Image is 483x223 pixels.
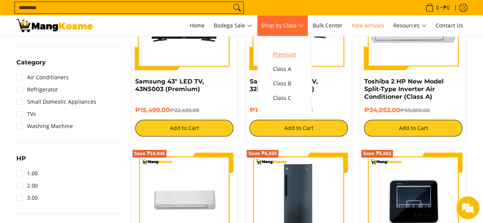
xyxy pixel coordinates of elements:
[400,107,430,113] del: ₱59,600.00
[40,43,128,53] div: Chat with us now
[249,106,348,114] h6: ₱10,999.00
[135,106,234,114] h6: ₱15,499.00
[363,151,391,156] span: Save ₱8,801
[170,107,199,113] del: ₱22,499.00
[16,156,26,162] span: HP
[364,106,462,114] h6: ₱34,052.00
[214,21,252,30] span: Bodega Sale
[442,5,451,10] span: ₱0
[423,3,452,12] span: •
[269,76,300,91] a: Class B
[16,19,93,32] img: New Arrivals: Fresh Release from The Premium Brands l Mang Kosme
[249,78,317,93] a: Samsung 32" LED TV, 32N4003 (Premium)
[135,120,234,136] button: Add to Cart
[249,120,348,136] button: Add to Cart
[435,5,440,10] span: 0
[44,64,105,141] span: We're online!
[436,22,463,29] span: Contact Us
[16,71,69,83] a: Air Conditioners
[16,167,38,180] a: 1.00
[16,83,58,96] a: Refrigerator
[16,59,46,71] summary: Open
[269,91,300,105] a: Class C
[352,22,384,29] span: New Arrivals
[134,151,165,156] span: Save ₱18,946
[364,78,443,100] a: Toshiba 2 HP New Model Split-Type Inverter Air Conditioner (Class A)
[16,180,38,192] a: 2.00
[257,15,307,36] a: Shop by Class
[432,15,467,36] a: Contact Us
[364,120,462,136] button: Add to Cart
[261,21,304,30] span: Shop by Class
[16,192,38,204] a: 3.00
[16,59,46,66] span: Category
[273,93,296,103] span: Class C
[309,15,346,36] a: Bulk Center
[273,79,296,88] span: Class B
[125,4,144,22] div: Minimize live chat window
[16,156,26,167] summary: Open
[100,15,467,36] nav: Main Menu
[16,120,73,132] a: Washing Machine
[135,78,204,93] a: Samsung 43" LED TV, 43N5003 (Premium)
[348,15,388,36] a: New Arrivals
[273,64,296,74] span: Class A
[273,50,296,59] span: Premium
[248,151,277,156] span: Save ₱4,555
[389,15,430,36] a: Resources
[269,62,300,76] a: Class A
[190,22,205,29] span: Home
[186,15,208,36] a: Home
[393,21,426,30] span: Resources
[269,47,300,62] a: Premium
[210,15,256,36] a: Bodega Sale
[16,108,36,120] a: TVs
[16,96,96,108] a: Small Domestic Appliances
[231,2,243,13] button: Search
[313,22,342,29] span: Bulk Center
[4,145,145,172] textarea: Type your message and hit 'Enter'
